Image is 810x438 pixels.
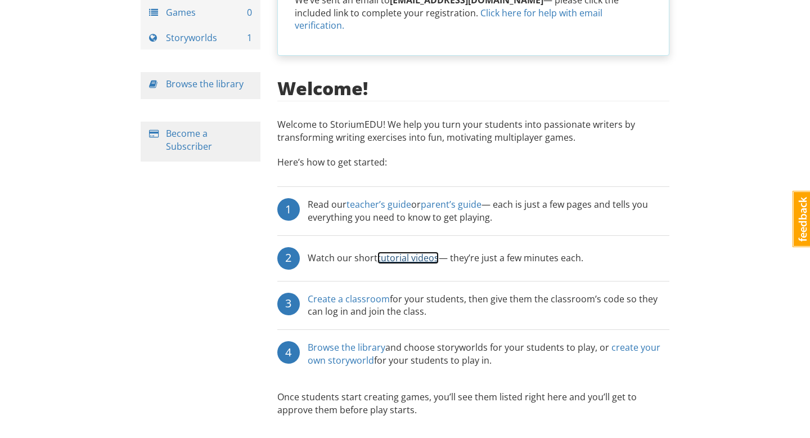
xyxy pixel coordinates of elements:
[277,198,300,221] div: 1
[247,32,252,44] span: 1
[141,1,260,25] a: Games 0
[277,391,670,417] p: Once students start creating games, you’ll see them listed right here and you’ll get to approve t...
[308,198,670,224] div: Read our or — each is just a few pages and tells you everything you need to know to get playing.
[308,293,670,319] div: for your students, then give them the classroom’s code so they can log in and join the class.
[308,341,385,354] a: Browse the library
[141,26,260,50] a: Storyworlds 1
[308,341,660,367] a: create your own storyworld
[166,78,244,90] a: Browse the library
[166,127,212,153] a: Become a Subscriber
[308,341,670,367] div: and choose storyworlds for your students to play, or for your students to play in.
[277,293,300,315] div: 3
[247,6,252,19] span: 0
[277,341,300,364] div: 4
[277,118,670,150] p: Welcome to StoriumEDU! We help you turn your students into passionate writers by transforming wri...
[308,247,583,270] div: Watch our short — they’re just a few minutes each.
[277,78,368,98] h2: Welcome!
[277,247,300,270] div: 2
[346,198,411,211] a: teacher’s guide
[308,293,390,305] a: Create a classroom
[277,156,670,180] p: Here’s how to get started:
[421,198,481,211] a: parent’s guide
[377,252,439,264] a: tutorial videos
[295,7,602,32] a: Click here for help with email verification.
